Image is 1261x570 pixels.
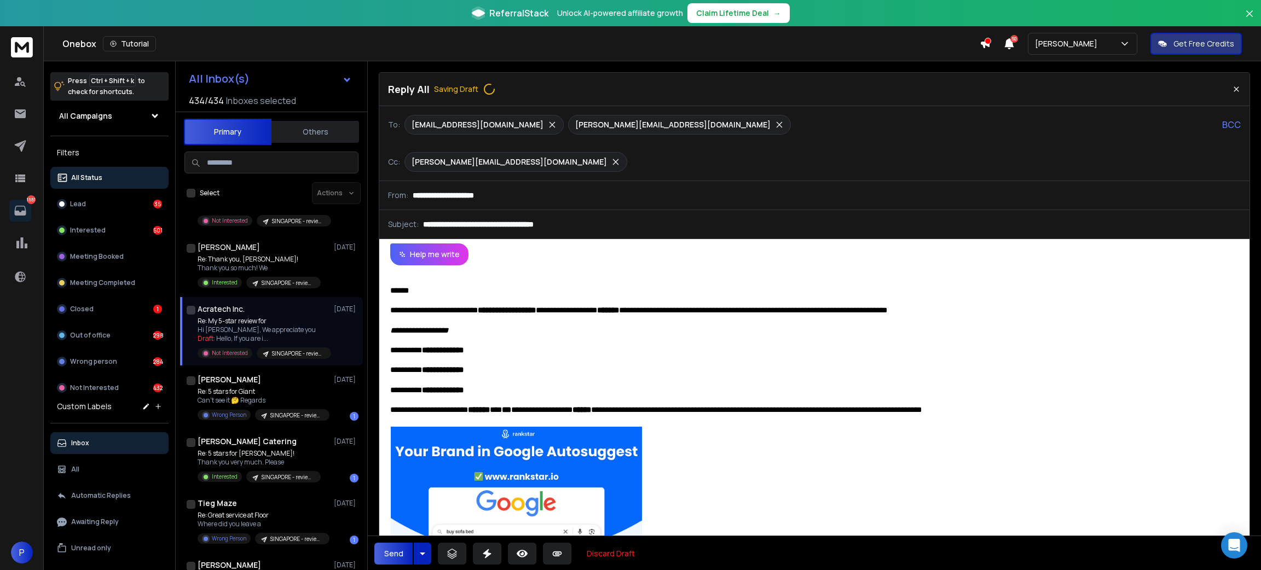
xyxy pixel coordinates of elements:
[575,119,771,130] p: [PERSON_NAME][EMAIL_ADDRESS][DOMAIN_NAME]
[68,75,145,97] p: Press to check for shortcuts.
[1010,35,1018,43] span: 50
[11,542,33,563] button: P
[50,377,169,399] button: Not Interested432
[50,145,169,160] h3: Filters
[50,272,169,294] button: Meeting Completed
[578,543,644,565] button: Discard Draft
[334,375,358,384] p: [DATE]
[70,383,119,392] p: Not Interested
[70,252,124,261] p: Meeting Booked
[50,219,169,241] button: Interested501
[388,219,419,230] p: Subject:
[70,226,106,235] p: Interested
[262,279,314,287] p: SINGAPORE - reviews
[198,520,329,528] p: Where did you leave a
[71,465,79,474] p: All
[1173,38,1234,49] p: Get Free Credits
[388,190,408,201] p: From:
[212,278,238,287] p: Interested
[334,499,358,508] p: [DATE]
[412,156,607,167] p: [PERSON_NAME][EMAIL_ADDRESS][DOMAIN_NAME]
[1221,532,1247,559] div: Open Intercom Messenger
[200,189,219,197] label: Select
[687,3,790,23] button: Claim Lifetime Deal→
[57,401,112,412] h3: Custom Labels
[270,535,323,543] p: SINGAPORE - reviews
[773,8,781,19] span: →
[212,217,248,225] p: Not Interested
[180,68,361,90] button: All Inbox(s)
[489,7,548,20] span: ReferralStack
[198,264,321,272] p: Thank you so much! We
[270,411,323,420] p: SINGAPORE - reviews
[262,473,314,481] p: SINGAPORE - reviews
[153,305,162,313] div: 1
[390,243,468,265] button: Help me write
[70,278,135,287] p: Meeting Completed
[70,200,86,208] p: Lead
[334,437,358,446] p: [DATE]
[216,334,268,343] span: Hello, If you are i ...
[50,511,169,533] button: Awaiting Reply
[50,246,169,267] button: Meeting Booked
[350,474,358,482] div: 1
[153,226,162,235] div: 501
[212,534,246,543] p: Wrong Person
[50,351,169,373] button: Wrong person284
[198,242,260,253] h1: [PERSON_NAME]
[412,119,543,130] p: [EMAIL_ADDRESS][DOMAIN_NAME]
[198,334,215,343] span: Draft:
[70,305,94,313] p: Closed
[71,439,89,447] p: Inbox
[153,331,162,340] div: 298
[50,432,169,454] button: Inbox
[557,8,683,19] p: Unlock AI-powered affiliate growth
[50,485,169,507] button: Automatic Replies
[198,387,329,396] p: Re: 5 stars for Giant
[50,537,169,559] button: Unread only
[198,317,329,325] p: Re: My 5-star review for
[1150,33,1242,55] button: Get Free Credits
[50,324,169,346] button: Out of office298
[198,255,321,264] p: Re: Thank you, [PERSON_NAME]!
[50,458,169,480] button: All
[59,110,112,121] h1: All Campaigns
[1035,38,1102,49] p: [PERSON_NAME]
[198,374,261,385] h1: [PERSON_NAME]
[334,305,358,313] p: [DATE]
[226,94,296,107] h3: Inboxes selected
[388,119,400,130] p: To:
[89,74,136,87] span: Ctrl + Shift + k
[153,200,162,208] div: 35
[388,82,430,97] p: Reply All
[198,498,237,509] h1: Tieg Maze
[70,331,111,340] p: Out of office
[388,156,400,167] p: Cc:
[71,491,131,500] p: Automatic Replies
[350,412,358,421] div: 1
[271,120,359,144] button: Others
[153,357,162,366] div: 284
[212,349,248,357] p: Not Interested
[198,458,321,467] p: Thank you very much. Please
[189,73,250,84] h1: All Inbox(s)
[189,94,224,107] span: 434 / 434
[153,383,162,392] div: 432
[350,536,358,544] div: 1
[27,195,36,204] p: 1551
[50,193,169,215] button: Lead35
[390,427,643,568] img: imageFile-1760498316148
[198,511,329,520] p: Re: Great service at Floor
[71,173,102,182] p: All Status
[184,119,271,145] button: Primary
[50,105,169,127] button: All Campaigns
[198,449,321,458] p: Re: 5 stars for [PERSON_NAME]!
[272,217,325,225] p: SINGAPORE - reviews
[103,36,156,51] button: Tutorial
[71,517,119,526] p: Awaiting Reply
[434,83,498,96] span: Saving Draft
[9,200,31,222] a: 1551
[1222,118,1241,131] p: BCC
